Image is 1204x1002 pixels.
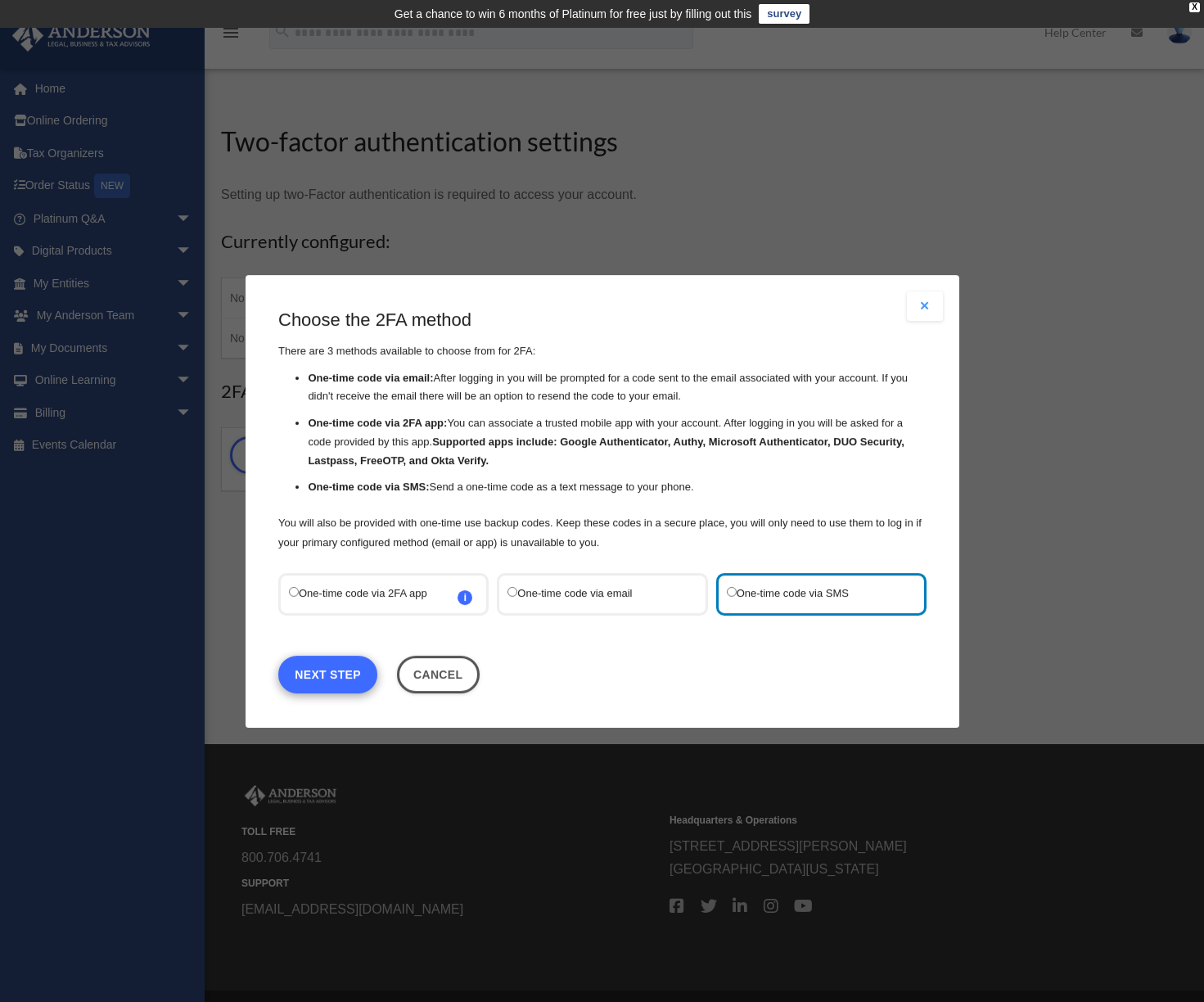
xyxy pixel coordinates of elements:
li: Send a one-time code as a text message to your phone. [308,478,927,497]
button: Close modal [907,291,943,321]
div: close [1189,2,1200,12]
a: survey [759,4,809,24]
strong: Supported apps include: Google Authenticator, Authy, Microsoft Authenticator, DUO Security, Lastp... [308,436,904,467]
label: One-time code via 2FA app [289,583,462,604]
label: One-time code via SMS [726,583,899,604]
li: You can associate a trusted mobile app with your account. After logging in you will be asked for ... [308,414,927,470]
span: i [458,589,472,604]
button: Close this dialog window [396,655,479,693]
div: Get a chance to win 6 months of Platinum for free just by filling out this [395,4,752,24]
h3: Choose the 2FA method [278,308,927,333]
a: Next Step [278,655,377,693]
strong: One-time code via SMS: [308,481,429,493]
div: There are 3 methods available to choose from for 2FA: [278,308,927,553]
input: One-time code via email [507,586,517,596]
strong: One-time code via 2FA app: [308,417,447,429]
strong: One-time code via email: [308,371,433,383]
li: After logging in you will be prompted for a code sent to the email associated with your account. ... [308,368,927,406]
label: One-time code via email [507,583,680,604]
input: One-time code via SMS [726,586,736,596]
p: You will also be provided with one-time use backup codes. Keep these codes in a secure place, you... [278,512,927,552]
input: One-time code via 2FA appi [289,586,299,596]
